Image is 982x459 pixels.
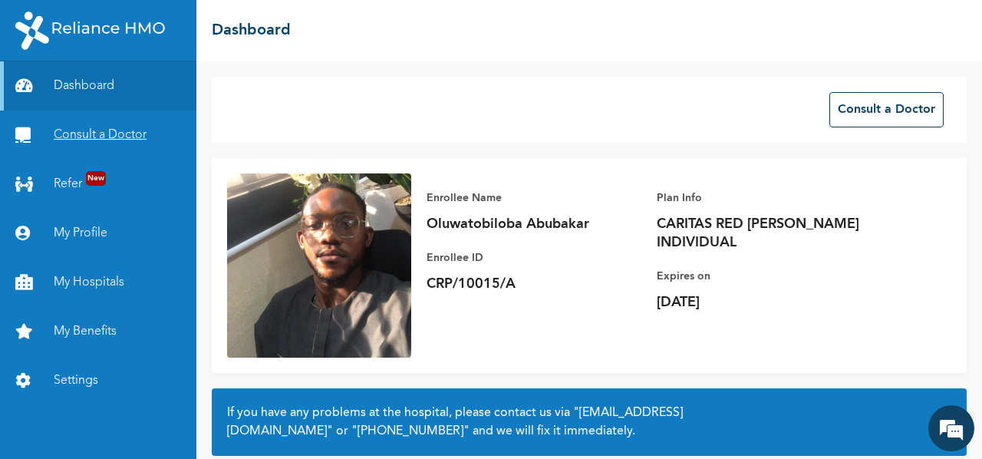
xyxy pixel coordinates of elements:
h2: If you have any problems at the hospital, please contact us via or and we will fix it immediately. [227,404,951,441]
span: New [86,171,106,186]
p: Oluwatobiloba Abubakar [427,215,641,233]
img: Enrollee [227,173,411,358]
div: Chat Now [95,334,205,363]
p: Enrollee ID [427,249,641,267]
p: CRP/10015/A [427,275,641,293]
a: "[PHONE_NUMBER]" [351,425,470,438]
div: Minimize live chat window [252,8,288,45]
p: CARITAS RED [PERSON_NAME] INDIVIDUAL [657,215,872,252]
span: No previous conversation [82,155,218,311]
p: Plan Info [657,189,872,207]
button: Consult a Doctor [829,92,944,127]
p: [DATE] [657,293,872,312]
div: Conversation(s) [80,86,258,107]
div: FAQs [150,380,293,428]
span: Conversation [8,407,150,418]
p: Enrollee Name [427,189,641,207]
p: Expires on [657,267,872,286]
h2: Dashboard [212,19,291,42]
img: RelianceHMO's Logo [15,12,165,50]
